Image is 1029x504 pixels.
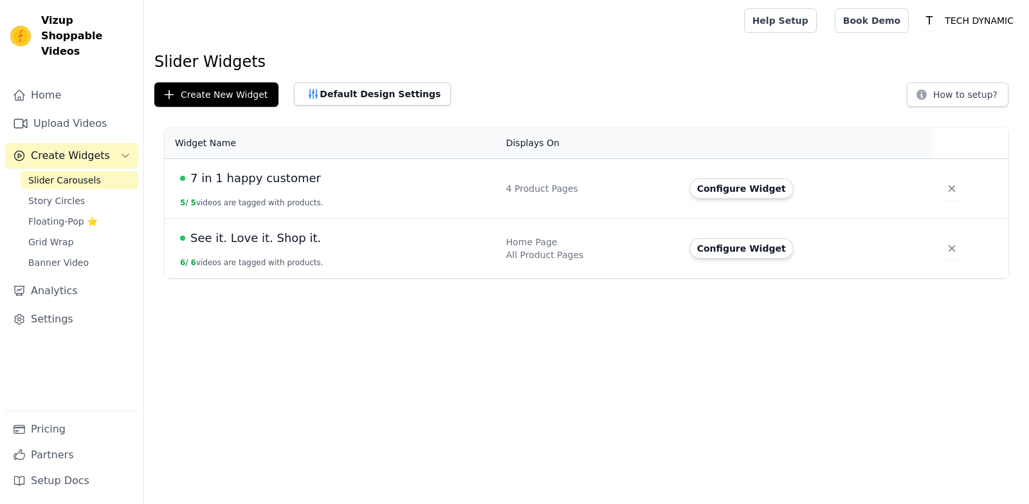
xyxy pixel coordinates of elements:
th: Widget Name [165,127,498,159]
img: Vizup [10,26,31,46]
button: How to setup? [907,82,1008,107]
span: 5 [191,198,196,207]
a: Slider Carousels [21,171,138,189]
a: Help Setup [744,8,817,33]
button: Configure Widget [689,238,794,259]
span: Floating-Pop ⭐ [28,215,98,228]
span: Vizup Shoppable Videos [41,13,133,59]
div: Home Page [506,236,674,248]
a: Settings [5,306,138,332]
text: T [925,14,933,27]
th: Displays On [498,127,682,159]
a: Book Demo [835,8,909,33]
button: 5/ 5videos are tagged with products. [180,198,323,208]
a: How to setup? [907,91,1008,104]
a: Banner Video [21,254,138,272]
h1: Slider Widgets [154,51,1019,72]
a: Analytics [5,278,138,304]
a: Floating-Pop ⭐ [21,212,138,230]
a: Setup Docs [5,468,138,494]
a: Pricing [5,416,138,442]
span: 6 / [180,258,188,267]
button: Delete widget [940,237,963,260]
button: 6/ 6videos are tagged with products. [180,257,323,268]
button: Default Design Settings [294,82,451,106]
span: Story Circles [28,194,85,207]
span: Slider Carousels [28,174,101,187]
button: Create New Widget [154,82,278,107]
span: Banner Video [28,256,89,269]
span: 5 / [180,198,188,207]
span: 6 [191,258,196,267]
div: 4 Product Pages [506,182,674,195]
a: Story Circles [21,192,138,210]
a: Partners [5,442,138,468]
span: Live Published [180,176,185,181]
a: Home [5,82,138,108]
button: Delete widget [940,177,963,200]
button: T TECH DYNAMIC [919,9,1019,32]
button: Create Widgets [5,143,138,169]
span: Live Published [180,236,185,241]
button: Configure Widget [689,178,794,199]
p: TECH DYNAMIC [940,9,1019,32]
span: See it. Love it. Shop it. [190,229,321,247]
span: Create Widgets [31,148,110,163]
a: Grid Wrap [21,233,138,251]
div: All Product Pages [506,248,674,261]
span: 7 in 1 happy customer [190,169,321,187]
a: Upload Videos [5,111,138,136]
span: Grid Wrap [28,236,73,248]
